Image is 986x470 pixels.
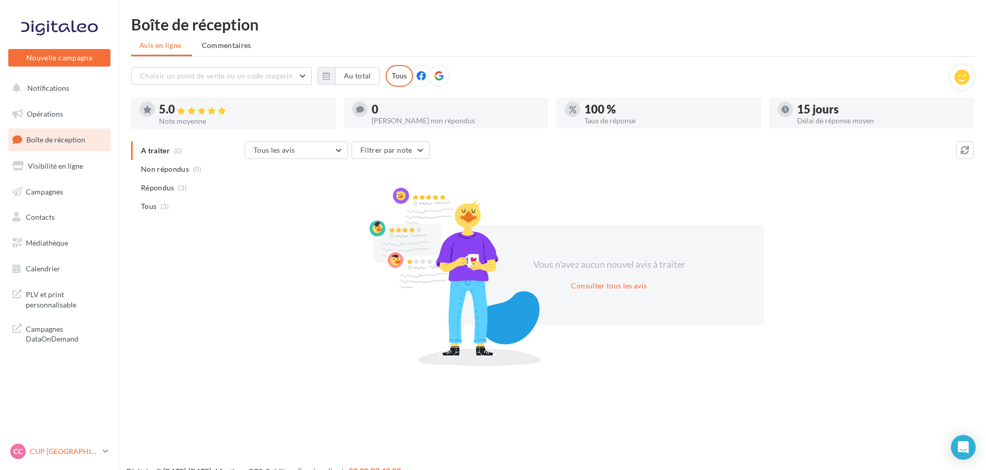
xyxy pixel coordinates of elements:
[26,287,106,310] span: PLV et print personnalisable
[797,117,965,124] div: Délai de réponse moyen
[6,232,113,254] a: Médiathèque
[26,187,63,196] span: Campagnes
[131,67,312,85] button: Choisir un point de vente ou un code magasin
[584,117,753,124] div: Taux de réponse
[28,161,83,170] span: Visibilité en ligne
[6,181,113,203] a: Campagnes
[520,258,698,271] div: Vous n'avez aucun nouvel avis à traiter
[372,104,540,115] div: 0
[141,164,189,174] span: Non répondus
[141,183,174,193] span: Répondus
[245,141,348,159] button: Tous les avis
[6,206,113,228] a: Contacts
[26,238,68,247] span: Médiathèque
[317,67,380,85] button: Au total
[27,84,69,92] span: Notifications
[567,280,651,292] button: Consulter tous les avis
[6,77,108,99] button: Notifications
[141,201,156,212] span: Tous
[6,128,113,151] a: Boîte de réception
[26,322,106,344] span: Campagnes DataOnDemand
[352,141,430,159] button: Filtrer par note
[131,17,974,32] div: Boîte de réception
[335,67,380,85] button: Au total
[6,283,113,314] a: PLV et print personnalisable
[372,117,540,124] div: [PERSON_NAME] non répondus
[8,49,110,67] button: Nouvelle campagne
[13,446,23,457] span: CC
[30,446,99,457] p: CUP [GEOGRAPHIC_DATA]
[6,258,113,280] a: Calendrier
[26,264,60,273] span: Calendrier
[6,155,113,177] a: Visibilité en ligne
[159,104,327,116] div: 5.0
[140,71,293,80] span: Choisir un point de vente ou un code magasin
[27,109,63,118] span: Opérations
[161,202,169,210] span: (3)
[202,41,251,50] span: Commentaires
[193,165,202,173] span: (0)
[8,442,110,461] a: CC CUP [GEOGRAPHIC_DATA]
[584,104,753,115] div: 100 %
[6,318,113,348] a: Campagnes DataOnDemand
[253,145,295,154] span: Tous les avis
[26,135,85,144] span: Boîte de réception
[797,104,965,115] div: 15 jours
[159,118,327,125] div: Note moyenne
[26,213,55,221] span: Contacts
[178,184,187,192] span: (3)
[6,103,113,125] a: Opérations
[951,435,976,460] div: Open Intercom Messenger
[386,65,413,87] div: Tous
